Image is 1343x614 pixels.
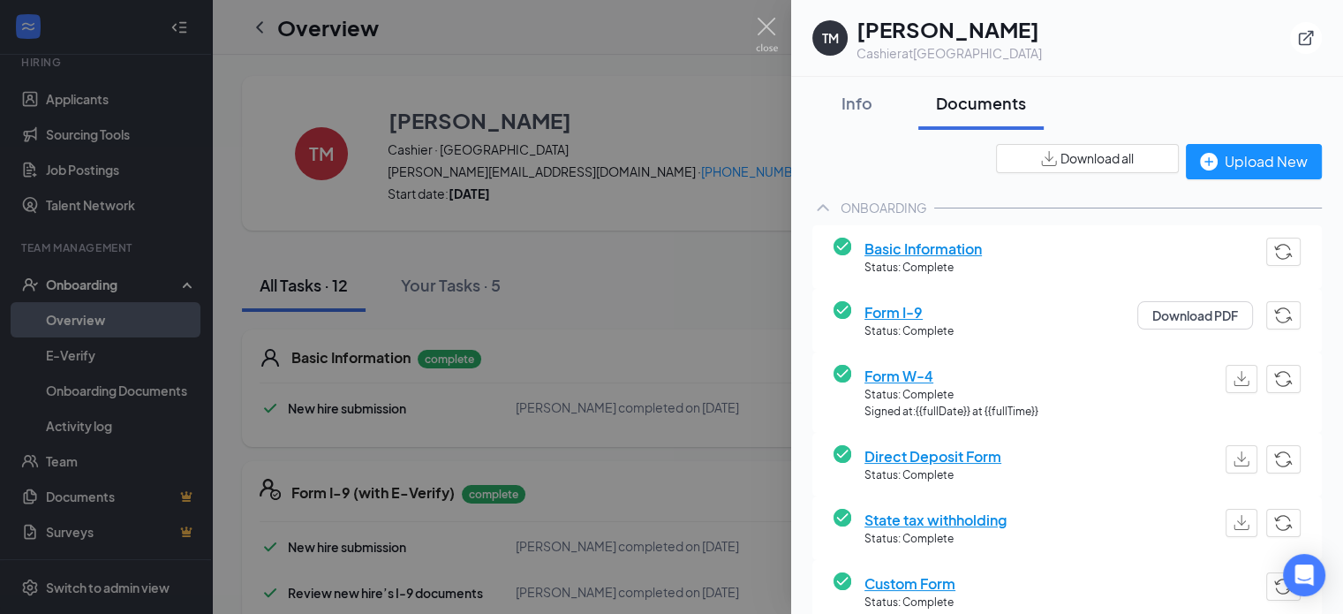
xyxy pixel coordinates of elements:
div: ONBOARDING [841,199,927,216]
div: Cashier at [GEOGRAPHIC_DATA] [856,44,1042,62]
span: Direct Deposit Form [864,445,1001,467]
span: Status: Complete [864,260,982,277]
button: Upload New [1186,144,1322,179]
span: Status: Complete [864,467,1001,484]
button: Download PDF [1137,301,1253,330]
div: Open Intercom Messenger [1283,554,1325,596]
span: Custom Form [864,572,955,595]
div: TM [822,29,839,47]
span: Form I-9 [864,301,954,323]
svg: ChevronUp [812,197,834,218]
span: Status: Complete [864,323,954,340]
button: Download all [996,144,1179,173]
button: ExternalLink [1290,22,1322,54]
span: State tax withholding [864,509,1007,531]
h1: [PERSON_NAME] [856,14,1042,44]
span: Status: Complete [864,595,955,611]
div: Info [830,92,883,114]
span: Basic Information [864,238,982,260]
span: Status: Complete [864,387,1038,404]
div: Documents [936,92,1026,114]
span: Download all [1060,149,1134,168]
span: Status: Complete [864,531,1007,548]
span: Form W-4 [864,365,1038,387]
div: Upload New [1200,150,1308,172]
svg: ExternalLink [1297,29,1315,47]
span: Signed at: {{fullDate}} at {{fullTime}} [864,404,1038,421]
